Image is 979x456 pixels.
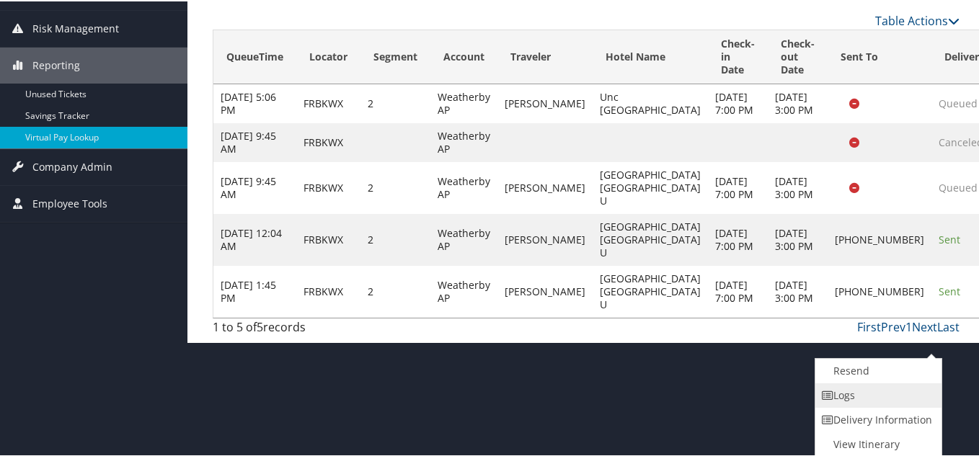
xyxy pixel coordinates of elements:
[360,83,430,122] td: 2
[912,318,937,334] a: Next
[296,161,360,213] td: FRBKWX
[768,213,828,264] td: [DATE] 3:00 PM
[213,29,296,83] th: QueueTime: activate to sort column ascending
[430,83,497,122] td: Weatherby AP
[708,161,768,213] td: [DATE] 7:00 PM
[815,431,939,455] a: View Itinerary
[296,264,360,316] td: FRBKWX
[593,83,708,122] td: Unc [GEOGRAPHIC_DATA]
[360,213,430,264] td: 2
[593,161,708,213] td: [GEOGRAPHIC_DATA] [GEOGRAPHIC_DATA] U
[213,264,296,316] td: [DATE] 1:45 PM
[708,83,768,122] td: [DATE] 7:00 PM
[497,213,593,264] td: [PERSON_NAME]
[360,29,430,83] th: Segment: activate to sort column ascending
[430,264,497,316] td: Weatherby AP
[875,12,960,27] a: Table Actions
[708,264,768,316] td: [DATE] 7:00 PM
[430,213,497,264] td: Weatherby AP
[296,122,360,161] td: FRBKWX
[497,161,593,213] td: [PERSON_NAME]
[213,317,384,341] div: 1 to 5 of records
[937,318,960,334] a: Last
[32,148,112,184] span: Company Admin
[768,161,828,213] td: [DATE] 3:00 PM
[857,318,881,334] a: First
[213,83,296,122] td: [DATE] 5:06 PM
[257,318,263,334] span: 5
[828,29,931,83] th: Sent To: activate to sort column ascending
[828,213,931,264] td: [PHONE_NUMBER]
[768,264,828,316] td: [DATE] 3:00 PM
[828,264,931,316] td: [PHONE_NUMBER]
[296,83,360,122] td: FRBKWX
[32,46,80,82] span: Reporting
[815,382,939,406] a: Logs
[881,318,905,334] a: Prev
[497,264,593,316] td: [PERSON_NAME]
[905,318,912,334] a: 1
[296,213,360,264] td: FRBKWX
[708,29,768,83] th: Check-in Date: activate to sort column ascending
[430,29,497,83] th: Account: activate to sort column ascending
[296,29,360,83] th: Locator: activate to sort column ascending
[497,29,593,83] th: Traveler: activate to sort column ascending
[430,122,497,161] td: Weatherby AP
[815,357,939,382] a: Resend
[939,283,960,297] span: Sent
[708,213,768,264] td: [DATE] 7:00 PM
[360,264,430,316] td: 2
[360,161,430,213] td: 2
[32,9,119,45] span: Risk Management
[939,179,978,193] span: Queued
[213,122,296,161] td: [DATE] 9:45 AM
[32,184,107,220] span: Employee Tools
[593,213,708,264] td: [GEOGRAPHIC_DATA] [GEOGRAPHIC_DATA] U
[815,406,939,431] a: Delivery Information
[430,161,497,213] td: Weatherby AP
[939,95,978,109] span: Queued
[593,29,708,83] th: Hotel Name: activate to sort column ascending
[497,83,593,122] td: [PERSON_NAME]
[213,161,296,213] td: [DATE] 9:45 AM
[939,231,960,245] span: Sent
[768,83,828,122] td: [DATE] 3:00 PM
[768,29,828,83] th: Check-out Date: activate to sort column ascending
[213,213,296,264] td: [DATE] 12:04 AM
[593,264,708,316] td: [GEOGRAPHIC_DATA] [GEOGRAPHIC_DATA] U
